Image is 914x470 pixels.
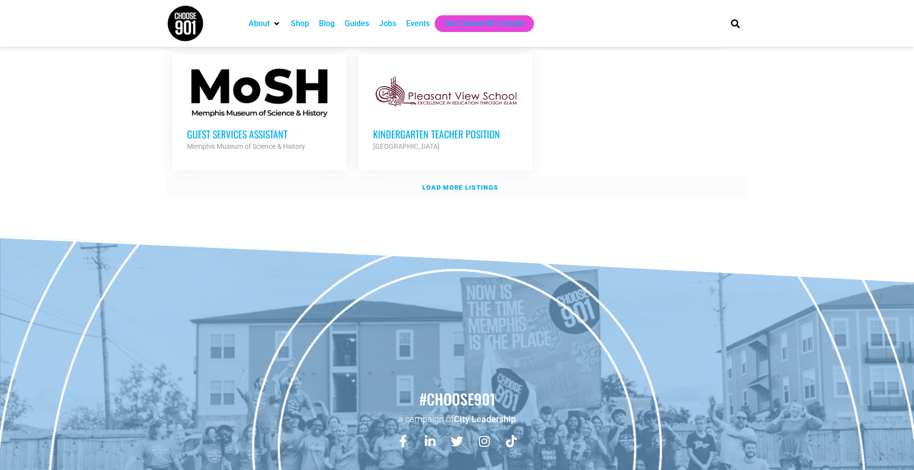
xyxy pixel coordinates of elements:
[373,128,518,140] h3: Kindergarten Teacher Position
[244,15,714,32] nav: Main nav
[454,414,516,424] a: City Leadership
[406,18,430,30] a: Events
[291,18,309,30] a: Shop
[244,15,286,32] div: About
[249,18,270,30] a: About
[444,18,524,30] a: Get Choose901 Emails
[187,142,305,150] strong: Memphis Museum of Science & History
[5,389,909,409] h2: #choose901
[187,128,332,140] h3: Guest Services Assistant
[727,15,743,32] div: Search
[373,142,440,150] strong: [GEOGRAPHIC_DATA]
[358,54,533,167] a: Kindergarten Teacher Position [GEOGRAPHIC_DATA]
[5,413,909,425] p: a campaign of
[172,54,347,167] a: Guest Services Assistant Memphis Museum of Science & History
[319,18,335,30] a: Blog
[422,184,498,191] strong: Load more listings
[345,18,369,30] a: Guides
[379,18,396,30] a: Jobs
[167,176,748,199] a: Load more listings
